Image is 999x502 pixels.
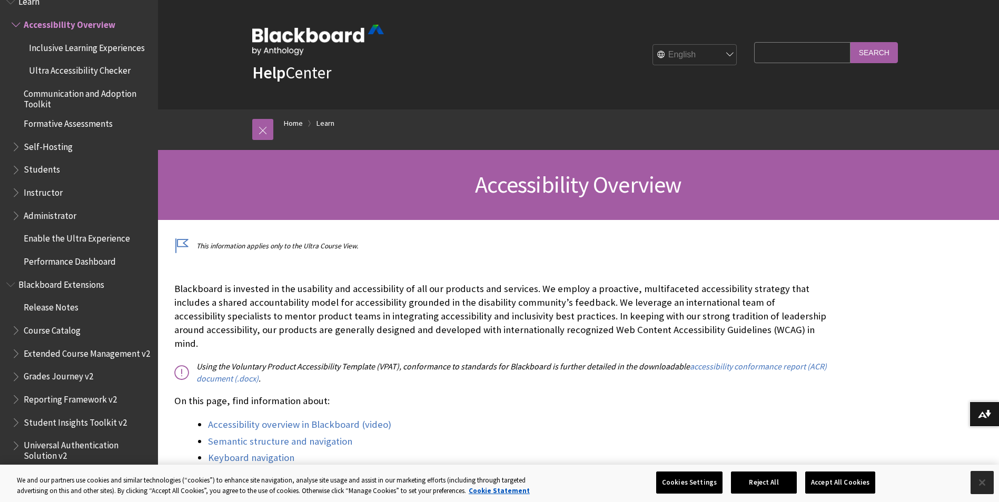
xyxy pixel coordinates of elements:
[24,345,150,359] span: Extended Course Management v2
[469,486,530,495] a: More information about your privacy, opens in a new tab
[475,170,681,199] span: Accessibility Overview
[24,161,60,175] span: Students
[24,299,78,313] span: Release Notes
[196,361,827,384] a: accessibility conformance report (ACR) document (.docx)
[174,360,827,384] p: Using the Voluntary Product Accessibility Template (VPAT), conformance to standards for Blackboar...
[17,475,549,496] div: We and our partners use cookies and similar technologies (“cookies”) to enhance site navigation, ...
[805,471,875,494] button: Accept All Cookies
[653,45,737,66] select: Site Language Selector
[24,184,63,198] span: Instructor
[24,437,151,461] span: Universal Authentication Solution v2
[18,276,104,290] span: Blackboard Extensions
[174,394,827,408] p: On this page, find information about:
[24,115,113,129] span: Formative Assessments
[174,282,827,351] p: Blackboard is invested in the usability and accessibility of all our products and services. We em...
[24,322,81,336] span: Course Catalog
[24,230,130,244] span: Enable the Ultra Experience
[252,62,285,83] strong: Help
[731,471,797,494] button: Reject All
[24,414,127,428] span: Student Insights Toolkit v2
[284,117,303,130] a: Home
[208,435,352,448] a: Semantic structure and navigation
[208,451,294,464] a: Keyboard navigation
[208,418,391,431] a: Accessibility overview in Blackboard (video)
[252,62,331,83] a: HelpCenter
[24,390,117,405] span: Reporting Framework v2
[971,471,994,494] button: Close
[24,85,151,109] span: Communication and Adoption Toolkit
[24,207,76,221] span: Administrator
[29,62,131,76] span: Ultra Accessibility Checker
[656,471,723,494] button: Cookies Settings
[24,138,73,152] span: Self-Hosting
[316,117,334,130] a: Learn
[24,253,116,267] span: Performance Dashboard
[24,16,115,30] span: Accessibility Overview
[24,368,93,382] span: Grades Journey v2
[29,39,145,53] span: Inclusive Learning Experiences
[850,42,898,63] input: Search
[174,241,827,251] p: This information applies only to the Ultra Course View.
[252,25,384,55] img: Blackboard by Anthology
[6,276,152,461] nav: Book outline for Blackboard Extensions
